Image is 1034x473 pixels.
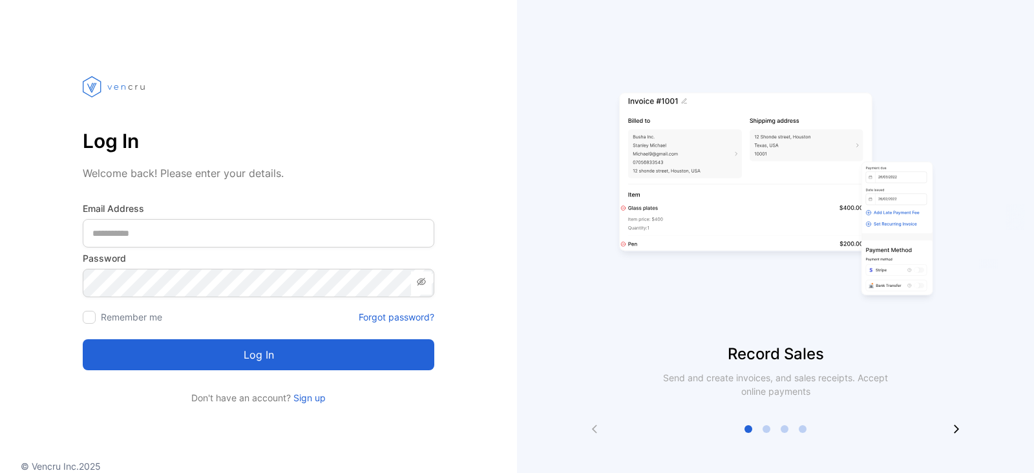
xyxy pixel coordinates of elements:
label: Remember me [101,311,162,322]
a: Forgot password? [359,310,434,324]
label: Email Address [83,202,434,215]
img: slider image [614,52,937,342]
a: Sign up [291,392,326,403]
p: Send and create invoices, and sales receipts. Accept online payments [651,371,900,398]
button: Log in [83,339,434,370]
img: vencru logo [83,52,147,121]
label: Password [83,251,434,265]
p: Don't have an account? [83,391,434,405]
p: Log In [83,125,434,156]
p: Record Sales [517,342,1034,366]
p: Welcome back! Please enter your details. [83,165,434,181]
